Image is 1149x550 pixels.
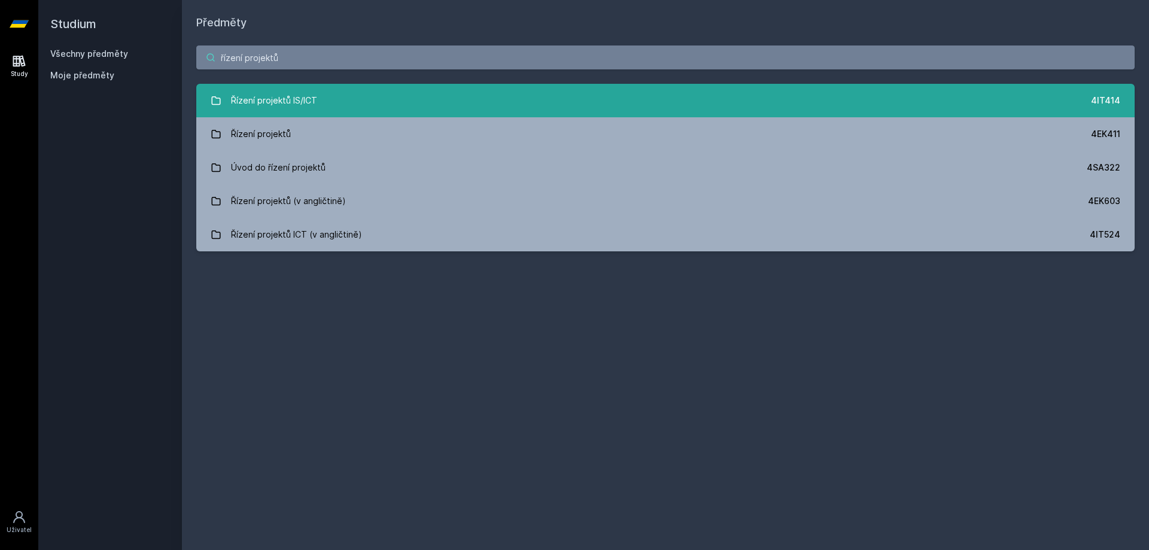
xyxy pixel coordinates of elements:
[231,89,317,113] div: Řízení projektů IS/ICT
[50,69,114,81] span: Moje předměty
[1087,162,1120,174] div: 4SA322
[196,117,1135,151] a: Řízení projektů 4EK411
[196,151,1135,184] a: Úvod do řízení projektů 4SA322
[196,184,1135,218] a: Řízení projektů (v angličtině) 4EK603
[11,69,28,78] div: Study
[196,45,1135,69] input: Název nebo ident předmětu…
[231,189,346,213] div: Řízení projektů (v angličtině)
[7,525,32,534] div: Uživatel
[196,84,1135,117] a: Řízení projektů IS/ICT 4IT414
[1088,195,1120,207] div: 4EK603
[1091,128,1120,140] div: 4EK411
[50,48,128,59] a: Všechny předměty
[2,504,36,540] a: Uživatel
[231,156,326,180] div: Úvod do řízení projektů
[1091,95,1120,107] div: 4IT414
[1090,229,1120,241] div: 4IT524
[231,223,362,247] div: Řízení projektů ICT (v angličtině)
[231,122,291,146] div: Řízení projektů
[196,14,1135,31] h1: Předměty
[196,218,1135,251] a: Řízení projektů ICT (v angličtině) 4IT524
[2,48,36,84] a: Study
